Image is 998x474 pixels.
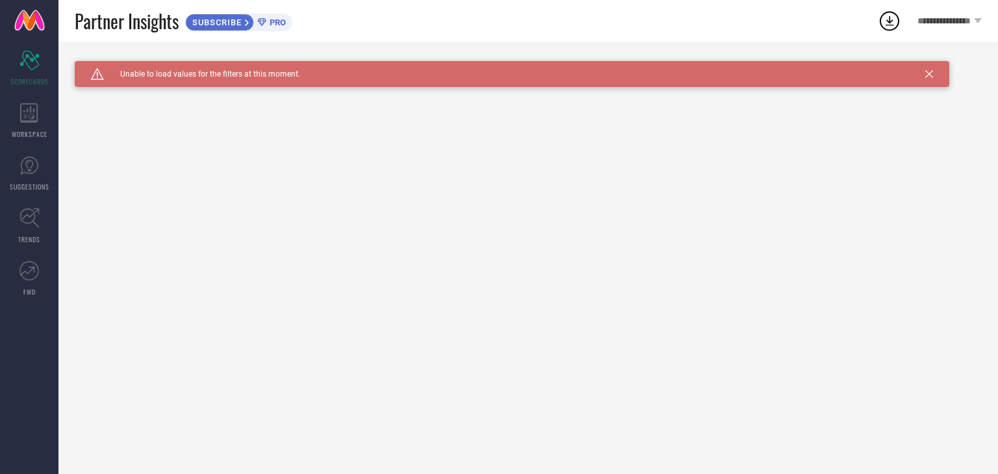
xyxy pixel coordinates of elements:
span: Partner Insights [75,8,179,34]
span: SUGGESTIONS [10,182,49,192]
span: TRENDS [18,234,40,244]
div: Open download list [878,9,901,32]
div: Unable to load filters at this moment. Please try later. [75,61,982,71]
span: SCORECARDS [10,77,49,86]
a: SUBSCRIBEPRO [185,10,292,31]
span: PRO [266,18,286,27]
span: WORKSPACE [12,129,47,139]
span: Unable to load values for the filters at this moment. [104,69,300,79]
span: SUBSCRIBE [186,18,245,27]
span: FWD [23,287,36,297]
